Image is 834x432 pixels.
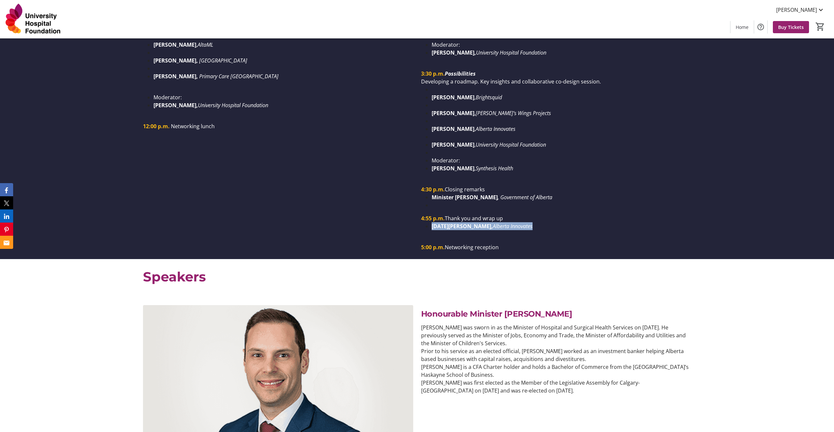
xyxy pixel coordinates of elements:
a: Home [730,21,754,33]
strong: [PERSON_NAME], [154,73,198,80]
strong: Minister [PERSON_NAME] [432,194,498,201]
span: Closing remarks [445,186,485,193]
span: , [474,141,476,148]
strong: [PERSON_NAME], [154,102,198,109]
em: [GEOGRAPHIC_DATA] [199,57,247,64]
em: , Government of Alberta [498,194,552,201]
p: [PERSON_NAME] was first elected as the Member of the Legislative Assembly for Calgary-[GEOGRAPHIC... [421,379,691,395]
span: , [474,109,476,117]
em: University Hospital Foundation [476,141,546,148]
em: Synthesis Health [476,165,513,172]
em: Alberta Innovates [476,125,515,132]
span: Moderator: [432,157,460,164]
span: Networking reception [445,244,499,251]
span: , [474,125,476,132]
strong: [PERSON_NAME] [154,41,196,48]
span: , [474,94,476,101]
strong: 4:55 p.m. [421,215,445,222]
p: [PERSON_NAME] is a CFA Charter holder and holds a Bachelor of Commerce from the [GEOGRAPHIC_DATA]... [421,363,691,379]
button: Cart [814,21,826,33]
em: AltaML [198,41,213,48]
span: , [474,165,476,172]
strong: [DATE][PERSON_NAME], [432,223,493,230]
em: Primary Care [GEOGRAPHIC_DATA] [199,73,278,80]
em: [PERSON_NAME]’s Wings Projects [476,109,551,117]
button: Help [754,20,767,34]
p: Prior to his service as an elected official, [PERSON_NAME] worked as an investment banker helping... [421,347,691,363]
em: Alberta Innovates [493,223,533,230]
span: Networking lunch [171,123,215,130]
span: [PERSON_NAME] [776,6,817,14]
strong: 4:30 p.m. [421,186,445,193]
strong: 3:30 p.m. [421,70,445,77]
strong: [PERSON_NAME] [432,109,474,117]
strong: 12:00 p.m. [143,123,170,130]
a: Buy Tickets [773,21,809,33]
span: Buy Tickets [778,24,804,31]
em: University Hospital Foundation [198,102,268,109]
strong: [PERSON_NAME], [432,49,476,56]
em: Brightsquid [476,94,502,101]
span: Thank you and wrap up [445,215,503,222]
strong: [PERSON_NAME], [154,57,198,64]
span: Honourable Minister [PERSON_NAME] [421,309,572,319]
strong: [PERSON_NAME] [432,125,474,132]
span: Developing a roadmap. Key insights and collaborative co-design session. [421,78,601,85]
strong: [PERSON_NAME] [432,94,474,101]
p: [PERSON_NAME] was sworn in as the Minister of Hospital and Surgical Health Services on [DATE]. He... [421,324,691,347]
button: [PERSON_NAME] [771,5,830,15]
strong: [PERSON_NAME] [432,165,474,172]
em: Possibilities [445,70,476,77]
span: Home [736,24,749,31]
span: , [196,41,198,48]
span: Moderator: [432,41,460,48]
strong: 5:00 p.m. [421,244,445,251]
img: University Hospital Foundation's Logo [4,3,62,36]
span: Moderator: [154,94,182,101]
p: Speakers [143,267,691,287]
em: University Hospital Foundation [476,49,546,56]
strong: [PERSON_NAME] [432,141,474,148]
